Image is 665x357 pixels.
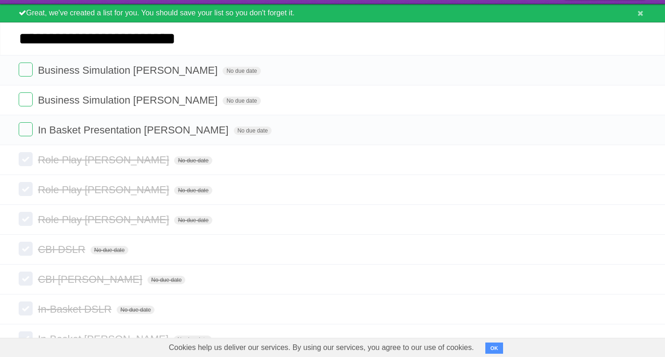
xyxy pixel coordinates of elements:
span: No due date [223,97,260,105]
span: Business Simulation [PERSON_NAME] [38,64,220,76]
span: No due date [174,156,212,165]
span: No due date [117,306,154,314]
span: No due date [147,276,185,284]
label: Done [19,272,33,286]
label: Done [19,92,33,106]
span: Role Play [PERSON_NAME] [38,214,171,225]
span: Cookies help us deliver our services. By using our services, you agree to our use of cookies. [160,338,483,357]
span: No due date [223,67,260,75]
label: Done [19,182,33,196]
span: No due date [174,336,211,344]
label: Done [19,301,33,315]
span: CBI DSLR [38,244,87,255]
span: Role Play [PERSON_NAME] [38,184,171,196]
span: Business Simulation [PERSON_NAME] [38,94,220,106]
span: No due date [174,186,212,195]
span: No due date [174,216,212,224]
span: In Basket Presentation [PERSON_NAME] [38,124,231,136]
label: Done [19,331,33,345]
span: Role Play [PERSON_NAME] [38,154,171,166]
label: Done [19,212,33,226]
label: Done [19,122,33,136]
span: In-Basket DSLR [38,303,114,315]
label: Done [19,242,33,256]
span: No due date [91,246,128,254]
label: Done [19,152,33,166]
button: OK [485,343,504,354]
span: No due date [234,126,272,135]
span: CBI [PERSON_NAME] [38,273,145,285]
label: Done [19,63,33,77]
span: In-Basket [PERSON_NAME] [38,333,171,345]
